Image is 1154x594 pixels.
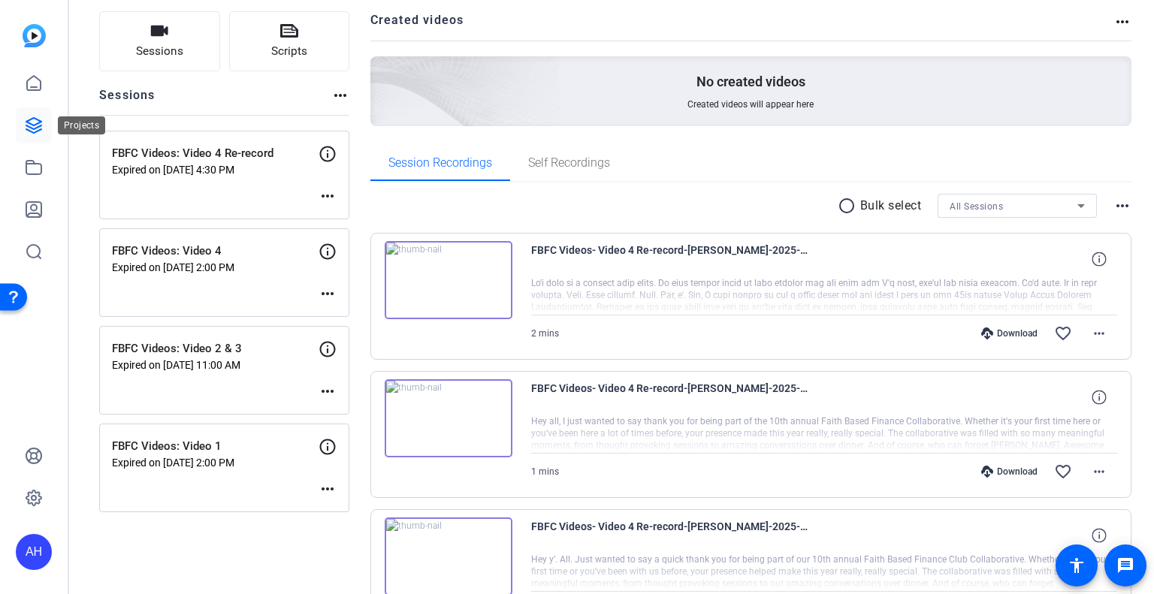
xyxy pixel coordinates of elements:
[531,379,809,415] span: FBFC Videos- Video 4 Re-record-[PERSON_NAME]-2025-10-08-16-33-35-851-0
[687,98,814,110] span: Created videos will appear here
[531,241,809,277] span: FBFC Videos- Video 4 Re-record-[PERSON_NAME]-2025-10-08-16-35-44-056-0
[1113,13,1131,31] mat-icon: more_horiz
[385,379,512,457] img: thumb-nail
[860,197,922,215] p: Bulk select
[112,243,319,260] p: FBFC Videos: Video 4
[16,534,52,570] div: AH
[271,43,307,60] span: Scripts
[531,328,559,339] span: 2 mins
[950,201,1003,212] span: All Sessions
[319,285,337,303] mat-icon: more_horiz
[1090,463,1108,481] mat-icon: more_horiz
[528,157,610,169] span: Self Recordings
[1116,556,1134,574] mat-icon: message
[385,241,512,319] img: thumb-nail
[1068,556,1086,574] mat-icon: accessibility
[1054,463,1072,481] mat-icon: favorite_border
[531,517,809,553] span: FBFC Videos- Video 4 Re-record-[PERSON_NAME]-2025-10-08-16-31-45-416-0
[331,86,349,104] mat-icon: more_horiz
[112,359,319,371] p: Expired on [DATE] 11:00 AM
[112,340,319,357] p: FBFC Videos: Video 2 & 3
[23,24,46,47] img: blue-gradient.svg
[974,327,1045,339] div: Download
[99,11,220,71] button: Sessions
[136,43,183,60] span: Sessions
[696,73,805,91] p: No created videos
[1054,324,1072,342] mat-icon: favorite_border
[974,466,1045,478] div: Download
[1090,324,1108,342] mat-icon: more_horiz
[58,116,105,134] div: Projects
[112,457,319,469] p: Expired on [DATE] 2:00 PM
[112,261,319,273] p: Expired on [DATE] 2:00 PM
[229,11,350,71] button: Scripts
[370,11,1114,41] h2: Created videos
[99,86,156,115] h2: Sessions
[1113,197,1131,215] mat-icon: more_horiz
[112,145,319,162] p: FBFC Videos: Video 4 Re-record
[838,197,860,215] mat-icon: radio_button_unchecked
[319,187,337,205] mat-icon: more_horiz
[319,480,337,498] mat-icon: more_horiz
[112,164,319,176] p: Expired on [DATE] 4:30 PM
[531,466,559,477] span: 1 mins
[388,157,492,169] span: Session Recordings
[319,382,337,400] mat-icon: more_horiz
[112,438,319,455] p: FBFC Videos: Video 1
